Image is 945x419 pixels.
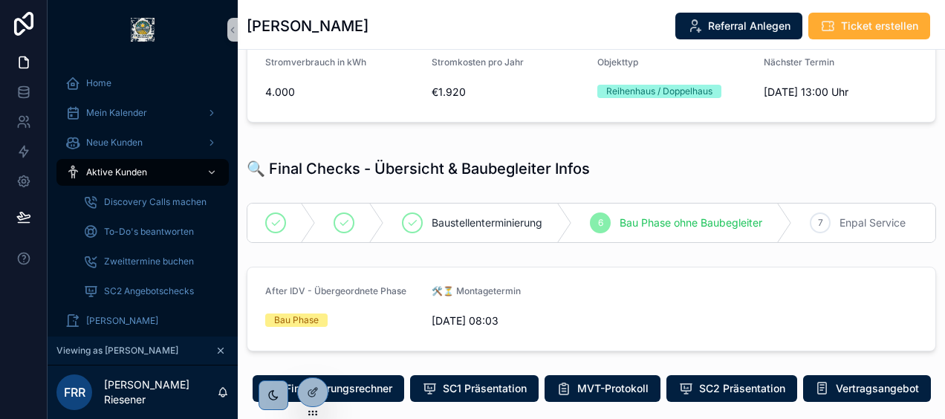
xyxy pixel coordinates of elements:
a: SC2 Angebotschecks [74,278,229,305]
span: Finanzierungsrechner [285,381,392,396]
h1: [PERSON_NAME] [247,16,368,36]
span: Objekttyp [597,56,638,68]
span: After IDV - Übergeordnete Phase [265,285,406,296]
span: MVT-Protokoll [577,381,649,396]
button: SC2 Präsentation [666,375,797,402]
span: FRR [64,383,85,401]
button: Finanzierungsrechner [253,375,404,402]
span: 🛠️⏳ Montagetermin [432,285,521,296]
div: Bau Phase [274,314,319,327]
a: Aktive Kunden [56,159,229,186]
span: 6 [598,217,603,229]
div: scrollable content [48,59,238,337]
span: Ticket erstellen [841,19,918,33]
span: Discovery Calls machen [104,196,207,208]
span: Zweittermine buchen [104,256,194,267]
span: To-Do's beantworten [104,226,194,238]
button: Referral Anlegen [675,13,802,39]
div: Reihenhaus / Doppelhaus [606,85,712,98]
span: Vertragsangebot [836,381,919,396]
span: Stromkosten pro Jahr [432,56,524,68]
a: Neue Kunden [56,129,229,156]
span: [DATE] 08:03 [432,314,586,328]
span: 4.000 [265,85,420,100]
a: Zweittermine buchen [74,248,229,275]
a: Discovery Calls machen [74,189,229,215]
a: [PERSON_NAME] [56,308,229,334]
span: Nächster Termin [764,56,834,68]
a: Mein Kalender [56,100,229,126]
span: €1.920 [432,85,586,100]
span: Stromverbrauch in kWh [265,56,366,68]
span: [PERSON_NAME] [86,315,158,327]
span: Mein Kalender [86,107,147,119]
span: Enpal Service [840,215,906,230]
span: Bau Phase ohne Baubegleiter [620,215,762,230]
span: Home [86,77,111,89]
span: [DATE] 13:00 Uhr [764,85,918,100]
span: SC2 Angebotschecks [104,285,194,297]
button: Ticket erstellen [808,13,930,39]
span: SC2 Präsentation [699,381,785,396]
span: 7 [818,217,823,229]
img: App logo [131,18,155,42]
span: SC1 Präsentation [443,381,527,396]
button: SC1 Präsentation [410,375,539,402]
span: Baustellenterminierung [432,215,542,230]
span: Neue Kunden [86,137,143,149]
button: MVT-Protokoll [545,375,660,402]
span: Viewing as [PERSON_NAME] [56,345,178,357]
h1: 🔍 Final Checks - Übersicht & Baubegleiter Infos [247,158,590,179]
a: To-Do's beantworten [74,218,229,245]
span: Aktive Kunden [86,166,147,178]
a: Home [56,70,229,97]
button: Vertragsangebot [803,375,931,402]
span: Referral Anlegen [708,19,790,33]
p: [PERSON_NAME] Riesener [104,377,217,407]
